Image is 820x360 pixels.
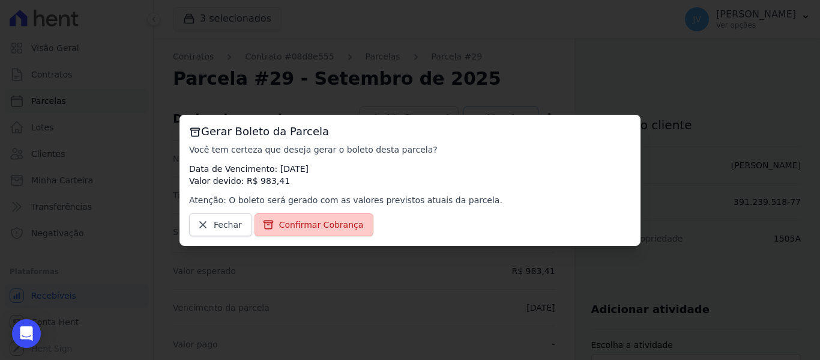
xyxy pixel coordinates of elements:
a: Confirmar Cobrança [255,213,374,236]
a: Fechar [189,213,252,236]
span: Confirmar Cobrança [279,219,364,231]
p: Atenção: O boleto será gerado com as valores previstos atuais da parcela. [189,194,631,206]
p: Data de Vencimento: [DATE] Valor devido: R$ 983,41 [189,163,631,187]
p: Você tem certeza que deseja gerar o boleto desta parcela? [189,144,631,156]
span: Fechar [214,219,242,231]
h3: Gerar Boleto da Parcela [189,124,631,139]
div: Open Intercom Messenger [12,319,41,348]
